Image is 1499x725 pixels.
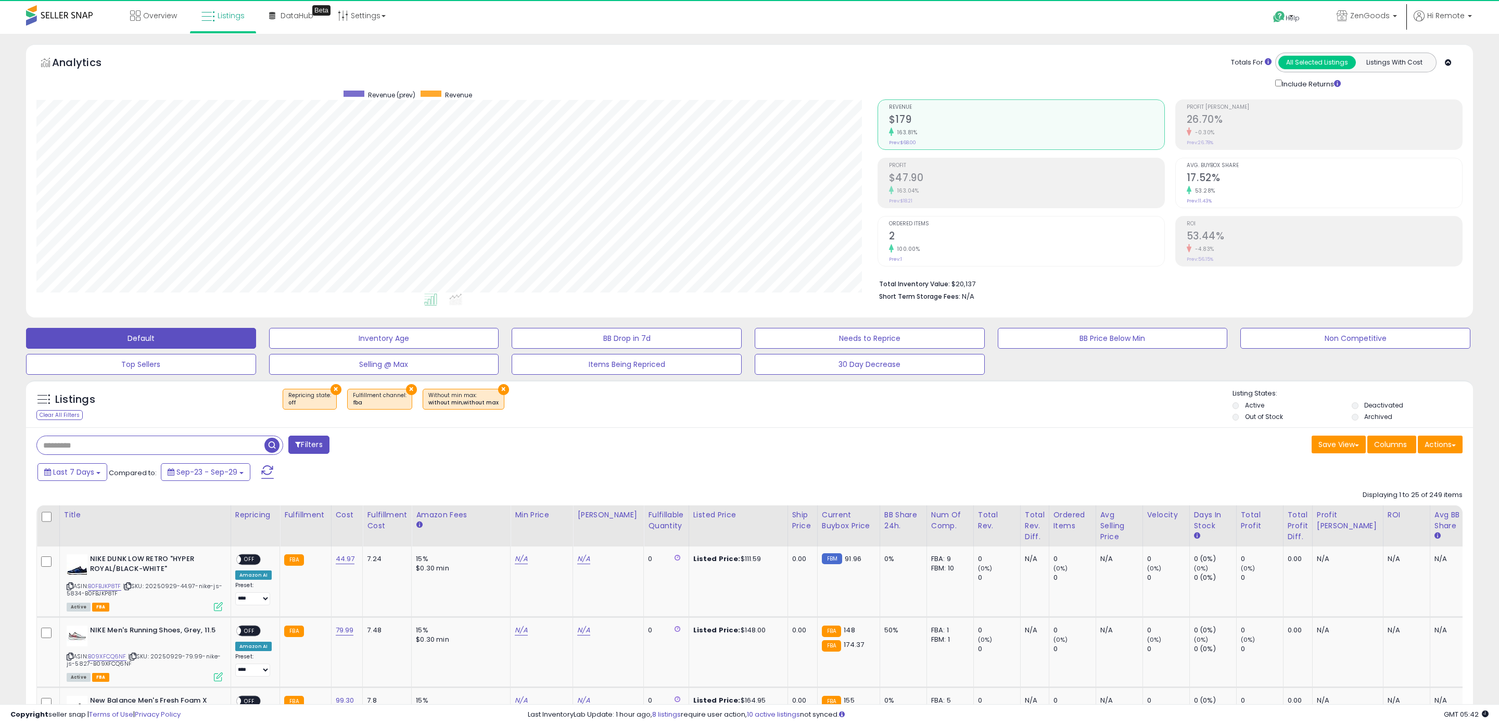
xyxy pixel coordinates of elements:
[52,55,122,72] h5: Analytics
[515,695,527,706] a: N/A
[884,510,922,531] div: BB Share 24h.
[336,510,359,520] div: Cost
[1434,696,1469,705] div: N/A
[218,10,245,21] span: Listings
[1364,412,1392,421] label: Archived
[1241,510,1279,531] div: Total Profit
[889,221,1164,227] span: Ordered Items
[1194,696,1236,705] div: 0 (0%)
[693,625,741,635] b: Listed Price:
[1191,187,1215,195] small: 53.28%
[1100,626,1135,635] div: N/A
[416,635,502,644] div: $0.30 min
[978,635,993,644] small: (0%)
[1355,56,1433,69] button: Listings With Cost
[416,626,502,635] div: 15%
[1147,510,1185,520] div: Velocity
[1231,58,1272,68] div: Totals For
[1187,163,1462,169] span: Avg. Buybox Share
[577,695,590,706] a: N/A
[1194,510,1232,531] div: Days In Stock
[64,510,226,520] div: Title
[241,555,258,564] span: OFF
[1288,510,1308,542] div: Total Profit Diff.
[1025,696,1041,705] div: N/A
[528,710,1489,720] div: Last InventoryLab Update: 1 hour ago, require user action, not synced.
[1147,635,1162,644] small: (0%)
[1245,412,1283,421] label: Out of Stock
[1363,490,1463,500] div: Displaying 1 to 25 of 249 items
[88,652,126,661] a: B09XFCQ6NF
[648,510,684,531] div: Fulfillable Quantity
[1240,328,1470,349] button: Non Competitive
[1147,573,1189,582] div: 0
[889,139,916,146] small: Prev: $68.00
[498,384,509,395] button: ×
[889,256,902,262] small: Prev: 1
[747,709,800,719] a: 10 active listings
[67,652,221,668] span: | SKU: 20250929-79.99-nike-js-5827-B09XFCQ6NF
[88,582,121,591] a: B0FBJKP8TF
[1241,696,1283,705] div: 0
[1187,230,1462,244] h2: 53.44%
[284,696,303,707] small: FBA
[1434,510,1472,531] div: Avg BB Share
[1194,635,1209,644] small: (0%)
[652,709,681,719] a: 8 listings
[1286,14,1300,22] span: Help
[269,328,499,349] button: Inventory Age
[822,510,875,531] div: Current Buybox Price
[978,626,1020,635] div: 0
[1317,696,1375,705] div: N/A
[176,467,237,477] span: Sep-23 - Sep-29
[235,510,275,520] div: Repricing
[648,554,680,564] div: 0
[1350,10,1390,21] span: ZenGoods
[1427,10,1465,21] span: Hi Remote
[1053,573,1096,582] div: 0
[1241,626,1283,635] div: 0
[577,625,590,635] a: N/A
[512,354,742,375] button: Items Being Repriced
[288,399,331,406] div: off
[515,625,527,635] a: N/A
[1194,573,1236,582] div: 0 (0%)
[1187,256,1213,262] small: Prev: 56.15%
[884,696,919,705] div: 0%
[1187,113,1462,128] h2: 26.70%
[998,328,1228,349] button: BB Price Below Min
[648,626,680,635] div: 0
[648,696,680,705] div: 0
[693,510,783,520] div: Listed Price
[1245,401,1264,410] label: Active
[978,573,1020,582] div: 0
[445,91,472,99] span: Revenue
[978,696,1020,705] div: 0
[1434,626,1469,635] div: N/A
[1388,626,1422,635] div: N/A
[10,709,48,719] strong: Copyright
[143,10,177,21] span: Overview
[288,436,329,454] button: Filters
[822,553,842,564] small: FBM
[879,292,960,301] b: Short Term Storage Fees:
[37,463,107,481] button: Last 7 Days
[889,113,1164,128] h2: $179
[89,709,133,719] a: Terms of Use
[931,510,969,531] div: Num of Comp.
[67,673,91,682] span: All listings currently available for purchase on Amazon
[1194,564,1209,573] small: (0%)
[1317,554,1375,564] div: N/A
[26,328,256,349] button: Default
[1241,573,1283,582] div: 0
[1367,436,1416,453] button: Columns
[1100,696,1135,705] div: N/A
[889,172,1164,186] h2: $47.90
[1388,554,1422,564] div: N/A
[1191,129,1215,136] small: -0.30%
[1053,554,1096,564] div: 0
[26,354,256,375] button: Top Sellers
[1265,3,1320,34] a: Help
[416,520,422,530] small: Amazon Fees.
[962,291,974,301] span: N/A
